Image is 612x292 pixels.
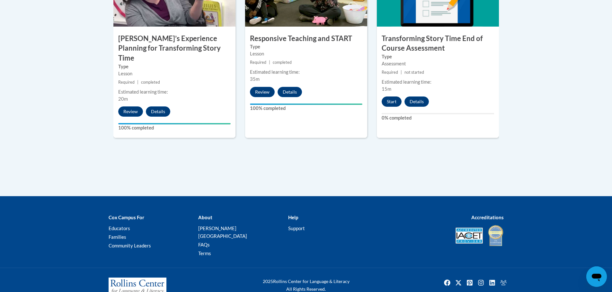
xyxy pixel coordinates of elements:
[269,60,270,65] span: |
[141,80,160,85] span: completed
[118,80,135,85] span: Required
[476,278,486,288] a: Instagram
[487,278,497,288] a: Linkedin
[401,70,402,75] span: |
[288,214,298,220] b: Help
[109,214,144,220] b: Cox Campus For
[498,278,509,288] a: Facebook Group
[109,234,126,240] a: Families
[118,106,143,117] button: Review
[476,278,486,288] img: Instagram icon
[442,278,452,288] a: Facebook
[453,278,464,288] img: Twitter icon
[382,114,494,121] label: 0% completed
[250,69,362,76] div: Estimated learning time:
[382,79,494,86] div: Estimated learning time:
[382,53,494,60] label: Type
[109,225,130,231] a: Educators
[245,34,367,44] h3: Responsive Teaching and START
[118,96,128,102] span: 20m
[250,50,362,57] div: Lesson
[278,87,302,97] button: Details
[198,250,211,256] a: Terms
[586,266,607,287] iframe: Button to launch messaging window
[198,242,210,247] a: FAQs
[118,70,231,77] div: Lesson
[250,87,275,97] button: Review
[487,278,497,288] img: LinkedIn icon
[118,63,231,70] label: Type
[404,96,429,107] button: Details
[456,228,483,244] img: Accredited IACET® Provider
[250,105,362,112] label: 100% completed
[263,279,273,284] span: 2025
[198,214,212,220] b: About
[404,70,424,75] span: not started
[250,104,362,105] div: Your progress
[471,214,504,220] b: Accreditations
[250,43,362,50] label: Type
[442,278,452,288] img: Facebook icon
[488,224,504,247] img: IDA® Accredited
[382,86,391,92] span: 15m
[382,70,398,75] span: Required
[146,106,170,117] button: Details
[382,60,494,67] div: Assessment
[250,60,266,65] span: Required
[465,278,475,288] img: Pinterest icon
[288,225,305,231] a: Support
[113,34,235,63] h3: [PERSON_NAME]’s Experience Planning for Transforming Story Time
[273,60,292,65] span: completed
[118,123,231,124] div: Your progress
[137,80,138,85] span: |
[453,278,464,288] a: Twitter
[118,88,231,96] div: Estimated learning time:
[377,34,499,54] h3: Transforming Story Time End of Course Assessment
[465,278,475,288] a: Pinterest
[382,96,402,107] button: Start
[498,278,509,288] img: Facebook group icon
[118,124,231,131] label: 100% completed
[250,76,260,82] span: 35m
[109,243,151,248] a: Community Leaders
[198,225,247,239] a: [PERSON_NAME][GEOGRAPHIC_DATA]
